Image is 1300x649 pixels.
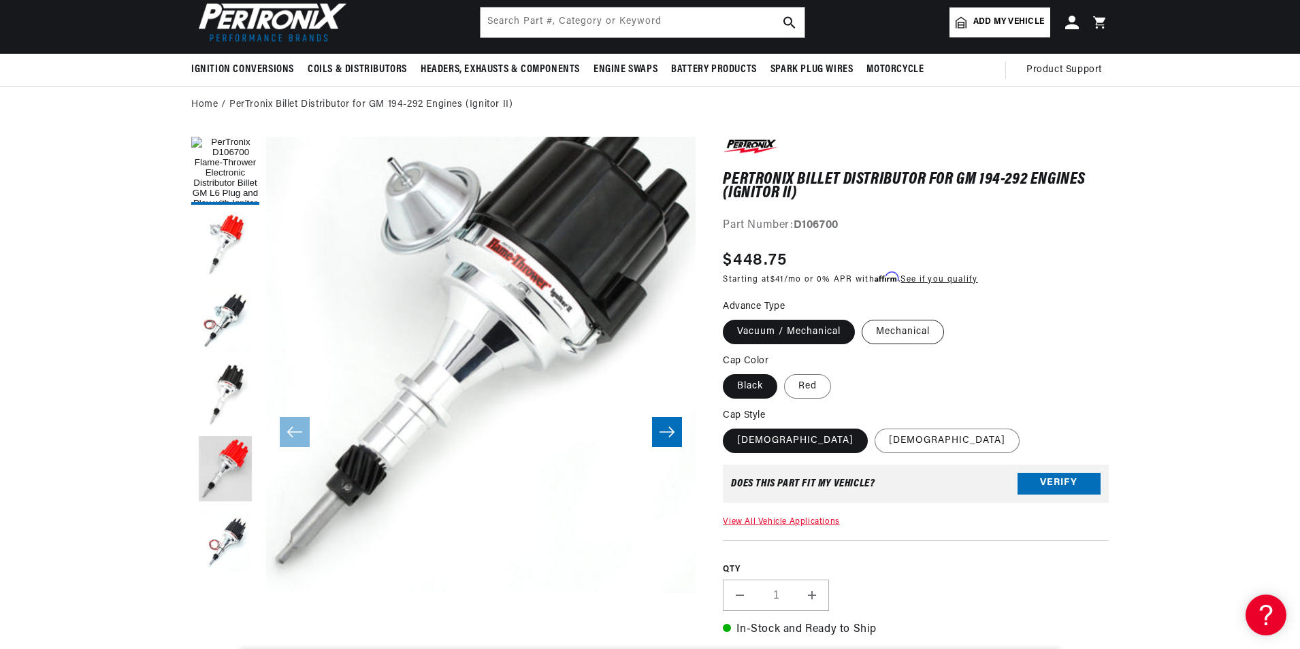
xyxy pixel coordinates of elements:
summary: Spark Plug Wires [764,54,860,86]
label: Red [784,374,831,399]
span: Battery Products [671,63,757,77]
button: Load image 5 in gallery view [191,436,259,504]
nav: breadcrumbs [191,97,1109,112]
span: $41 [770,276,784,284]
legend: Cap Style [723,408,766,422]
span: Ignition Conversions [191,63,294,77]
label: Black [723,374,777,399]
button: Load image 3 in gallery view [191,286,259,354]
summary: Battery Products [664,54,764,86]
summary: Ignition Conversions [191,54,301,86]
div: Part Number: [723,217,1109,235]
span: Add my vehicle [973,16,1044,29]
summary: Product Support [1026,54,1109,86]
span: $448.75 [723,248,787,273]
span: Motorcycle [866,63,924,77]
label: QTY [723,564,1109,576]
span: Coils & Distributors [308,63,407,77]
p: In-Stock and Ready to Ship [723,621,1109,639]
summary: Headers, Exhausts & Components [414,54,587,86]
legend: Advance Type [723,299,786,314]
button: search button [775,7,805,37]
span: Headers, Exhausts & Components [421,63,580,77]
button: Load image 6 in gallery view [191,511,259,579]
label: [DEMOGRAPHIC_DATA] [875,429,1020,453]
span: Spark Plug Wires [770,63,854,77]
a: Home [191,97,218,112]
p: Starting at /mo or 0% APR with . [723,273,977,286]
summary: Motorcycle [860,54,930,86]
button: Load image 1 in gallery view [191,137,259,205]
label: Mechanical [862,320,944,344]
button: Load image 4 in gallery view [191,361,259,429]
div: Does This part fit My vehicle? [731,478,875,489]
button: Slide right [652,417,682,447]
a: View All Vehicle Applications [723,518,839,526]
button: Slide left [280,417,310,447]
label: [DEMOGRAPHIC_DATA] [723,429,868,453]
a: Add my vehicle [949,7,1050,37]
button: Load image 2 in gallery view [191,212,259,280]
span: Affirm [875,272,898,282]
label: Vacuum / Mechanical [723,320,855,344]
strong: D106700 [794,220,839,231]
h1: PerTronix Billet Distributor for GM 194-292 Engines (Ignitor II) [723,173,1109,201]
summary: Coils & Distributors [301,54,414,86]
summary: Engine Swaps [587,54,664,86]
a: See if you qualify - Learn more about Affirm Financing (opens in modal) [900,276,977,284]
a: PerTronix Billet Distributor for GM 194-292 Engines (Ignitor II) [229,97,513,112]
button: Verify [1018,473,1101,495]
input: Search Part #, Category or Keyword [481,7,805,37]
span: Product Support [1026,63,1102,78]
span: Engine Swaps [594,63,657,77]
legend: Cap Color [723,354,770,368]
